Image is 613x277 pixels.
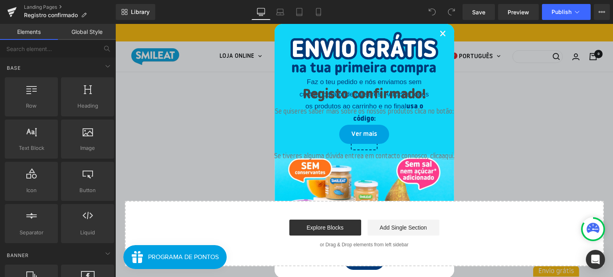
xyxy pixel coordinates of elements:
[58,24,116,40] a: Global Style
[236,105,262,116] span: Ver mais
[251,4,271,20] a: Desktop
[7,186,55,194] span: Icon
[63,144,112,152] span: Image
[7,144,55,152] span: Text Block
[443,4,459,20] button: Redo
[131,8,150,16] span: Library
[63,186,112,194] span: Button
[252,196,324,212] a: Add Single Section
[326,129,339,136] a: aqui.
[63,228,112,237] span: Liquid
[20,83,478,93] p: Se quiseres saber mais sobre os nossos produtos clica no botão:
[552,9,571,15] span: Publish
[271,4,290,20] a: Laptop
[498,4,539,20] a: Preview
[290,4,309,20] a: Tablet
[6,64,22,72] span: Base
[309,4,328,20] a: Mobile
[24,12,78,18] span: Registro confirmado
[7,228,55,237] span: Separator
[586,250,605,269] div: Open Intercom Messenger
[116,4,155,20] a: New Library
[508,8,529,16] span: Preview
[224,101,274,120] a: Ver mais
[174,196,246,212] a: Explore Blocks
[594,4,610,20] button: More
[24,4,116,10] a: Landing Pages
[6,251,30,259] span: Banner
[20,128,478,138] p: Se tiveres alguma dúvida entrea em contacto connosco, clica
[8,221,112,245] iframe: Button to open loyalty program pop-up
[472,8,485,16] span: Save
[63,102,112,110] span: Heading
[542,4,591,20] button: Publish
[7,102,55,110] span: Row
[424,4,440,20] button: Undo
[22,218,476,224] p: or Drag & Drop elements from left sidebar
